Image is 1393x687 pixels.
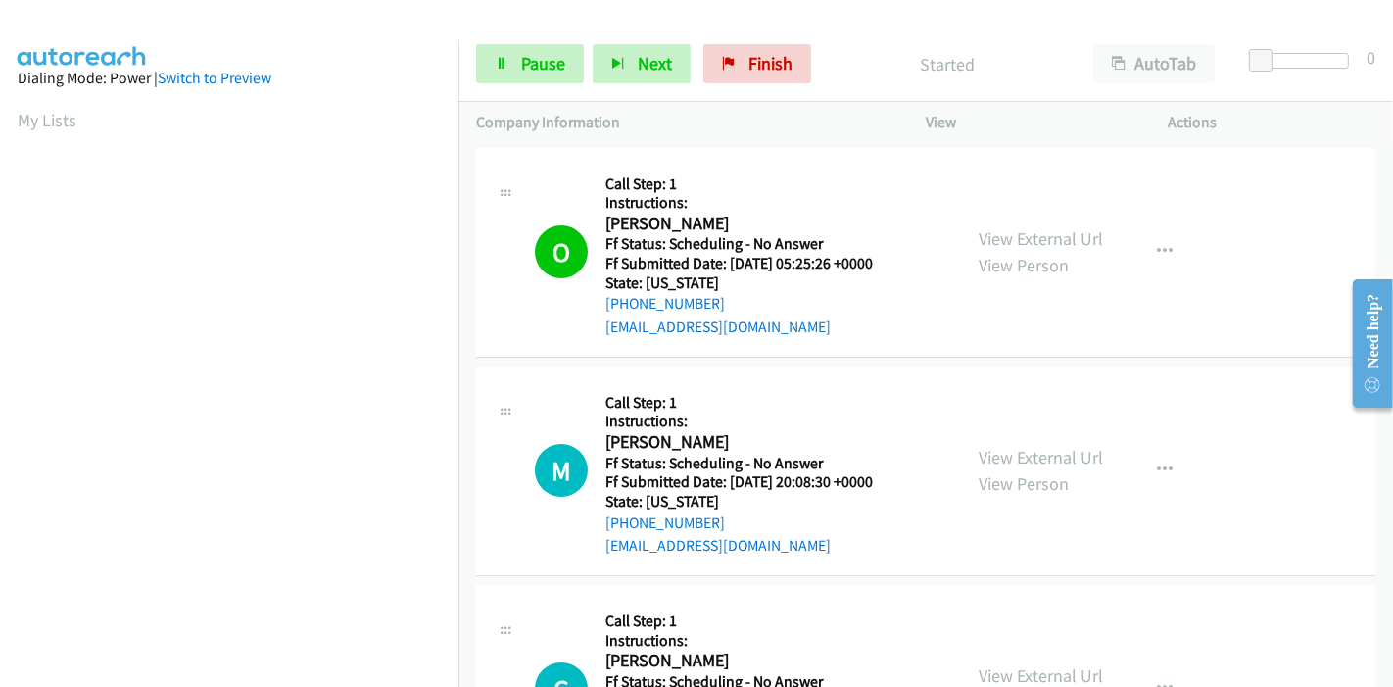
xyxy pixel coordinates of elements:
a: View External Url [979,227,1103,250]
a: View Person [979,472,1069,495]
h5: Instructions: [605,193,897,213]
span: Next [638,52,672,74]
button: AutoTab [1093,44,1215,83]
a: [EMAIL_ADDRESS][DOMAIN_NAME] [605,318,831,336]
a: My Lists [18,109,76,131]
h5: Ff Status: Scheduling - No Answer [605,234,897,254]
a: [EMAIL_ADDRESS][DOMAIN_NAME] [605,536,831,555]
p: View [926,111,1133,134]
div: The call is yet to be attempted [535,444,588,497]
h5: Call Step: 1 [605,393,897,413]
a: Pause [476,44,584,83]
a: View Person [979,254,1069,276]
h5: State: [US_STATE] [605,492,897,512]
h1: M [535,444,588,497]
h5: Call Step: 1 [605,612,897,631]
div: Dialing Mode: Power | [18,67,441,90]
h1: O [535,225,588,278]
h5: State: [US_STATE] [605,273,897,293]
button: Next [593,44,691,83]
a: Switch to Preview [158,69,271,87]
h5: Call Step: 1 [605,174,897,194]
p: Actions [1169,111,1376,134]
span: Pause [521,52,565,74]
h5: Ff Submitted Date: [DATE] 20:08:30 +0000 [605,472,897,492]
h2: [PERSON_NAME] [605,213,897,235]
h2: [PERSON_NAME] [605,650,897,672]
h5: Ff Submitted Date: [DATE] 05:25:26 +0000 [605,254,897,273]
iframe: Resource Center [1337,266,1393,421]
div: Delay between calls (in seconds) [1259,53,1349,69]
a: Finish [703,44,811,83]
span: Finish [748,52,793,74]
h5: Ff Status: Scheduling - No Answer [605,454,897,473]
a: [PHONE_NUMBER] [605,294,725,313]
p: Started [838,51,1058,77]
div: 0 [1367,44,1375,71]
h2: [PERSON_NAME] [605,431,897,454]
a: [PHONE_NUMBER] [605,514,725,532]
a: View External Url [979,446,1103,468]
a: View External Url [979,664,1103,687]
h5: Instructions: [605,631,897,651]
p: Company Information [476,111,890,134]
h5: Instructions: [605,412,897,431]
